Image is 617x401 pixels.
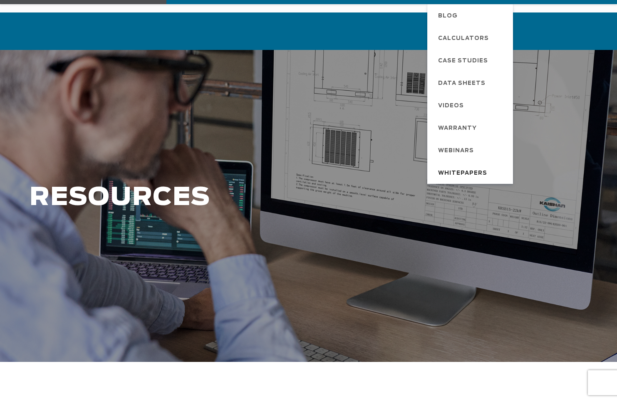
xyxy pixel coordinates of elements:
a: Data Sheets [430,72,513,94]
span: Case Studies [438,54,488,68]
span: Videos [438,99,464,113]
a: Whitepapers [430,161,513,184]
a: Case Studies [430,49,513,72]
span: Whitepapers [438,166,487,181]
span: Data Sheets [438,77,486,91]
a: Webinars [430,139,513,161]
a: Calculators [430,27,513,49]
h1: RESOURCES [30,184,493,212]
span: Warranty [438,121,477,136]
span: Blog [438,9,458,23]
a: Videos [430,94,513,116]
a: Warranty [430,116,513,139]
a: Blog [430,4,513,27]
span: Calculators [438,32,489,46]
span: Webinars [438,144,474,158]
